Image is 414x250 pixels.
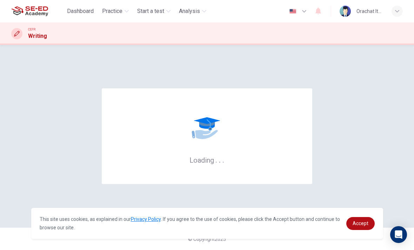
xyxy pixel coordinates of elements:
button: Analysis [176,5,209,18]
div: cookieconsent [31,208,383,239]
span: Analysis [179,7,200,15]
a: Privacy Policy [131,216,161,222]
h6: Loading [189,155,225,164]
div: Orachat Itkongkuri [356,7,383,15]
div: Open Intercom Messenger [390,226,407,243]
button: Practice [99,5,132,18]
span: Dashboard [67,7,94,15]
span: © Copyright 2025 [188,236,226,242]
span: This site uses cookies, as explained in our . If you agree to the use of cookies, please click th... [40,216,340,230]
img: Profile picture [340,6,351,17]
h6: . [222,154,225,165]
a: dismiss cookie message [346,217,375,230]
img: en [288,9,297,14]
span: Accept [353,221,368,226]
h6: . [219,154,221,165]
span: Start a test [137,7,164,15]
img: SE-ED Academy logo [11,4,48,18]
h1: Writing [28,32,47,40]
h6: . [215,154,218,165]
button: Dashboard [64,5,96,18]
button: Start a test [134,5,173,18]
span: CEFR [28,27,35,32]
a: SE-ED Academy logo [11,4,64,18]
span: Practice [102,7,122,15]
